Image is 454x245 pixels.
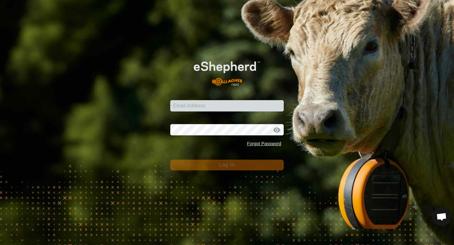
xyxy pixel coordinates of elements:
button: Log In [170,160,284,170]
div: Open chat [432,207,451,226]
img: E-shepherd Logo [182,52,272,91]
a: Forgot Password [247,141,281,146]
input: Email Address [170,100,284,111]
span: Log In [219,162,235,168]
